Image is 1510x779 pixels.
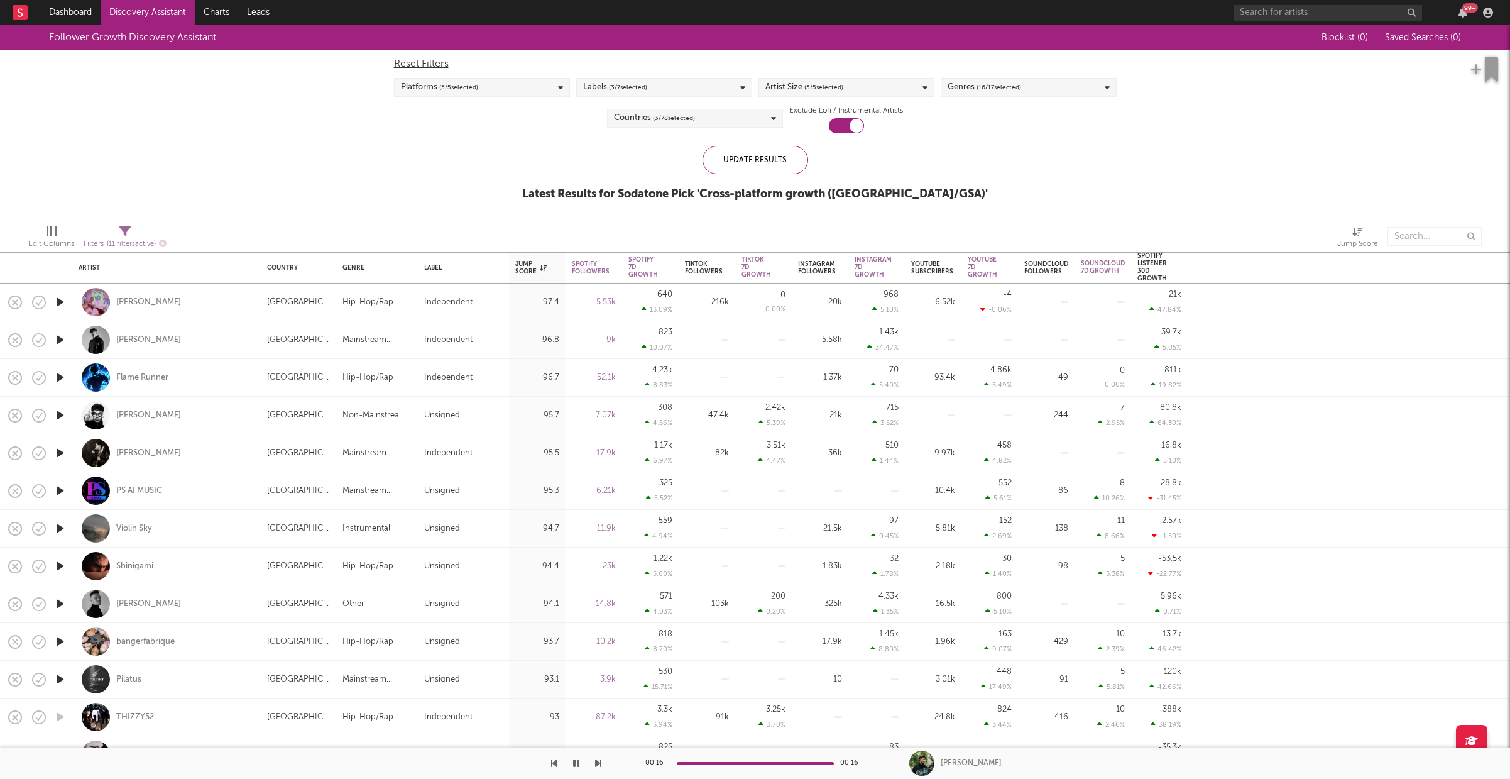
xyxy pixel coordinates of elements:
div: 11 [1117,517,1125,525]
div: 10 [798,672,842,687]
label: Exclude Lofi / Instrumental Artists [789,103,903,118]
div: 8 [1120,479,1125,487]
div: 93.1 [515,672,559,687]
div: 8.70 % [645,645,672,653]
div: Independent [424,710,473,725]
div: [GEOGRAPHIC_DATA] [267,333,330,348]
div: -53.5k [1158,555,1181,563]
div: 4.23k [652,366,672,374]
div: 97.4 [515,295,559,310]
div: 10.26 % [1094,494,1125,502]
div: Follower Growth Discovery Assistant [49,30,216,45]
div: 17.9k [572,446,616,461]
div: Jump Score [1337,221,1378,257]
div: 510 [885,441,899,450]
div: Independent [424,333,473,348]
div: [GEOGRAPHIC_DATA] [267,559,330,574]
div: 3.9k [572,672,616,687]
div: Hip-Hop/Rap [342,370,393,385]
div: 244 [1024,408,1068,423]
div: Independent [424,295,473,310]
div: 91 [1024,672,1068,687]
div: Filters [84,236,167,252]
a: [PERSON_NAME] [116,599,181,610]
div: 94.7 [515,521,559,536]
div: 3.25k [766,705,785,714]
a: Violin Sky [116,523,152,534]
div: 17.49 % [981,683,1012,691]
div: Independent [424,370,473,385]
div: 32 [890,555,899,563]
div: 2.69 % [984,532,1012,540]
span: ( 0 ) [1450,33,1461,42]
div: 163 [998,630,1012,638]
div: Instagram 7D Growth [855,256,892,279]
div: 36k [798,446,842,461]
a: THIZZY52 [116,712,154,723]
div: 200 [771,592,785,600]
div: 94.4 [515,559,559,574]
div: Artist Size [765,80,843,95]
div: 4.94 % [644,532,672,540]
div: [GEOGRAPHIC_DATA] [267,370,330,385]
div: Jump Score [1337,236,1378,251]
div: Mainstream Electronic [342,672,412,687]
div: 5.38 % [1098,570,1125,578]
div: Mainstream Electronic [342,446,412,461]
div: 5.81 % [1098,683,1125,691]
div: 10 [1116,705,1125,714]
button: Filter by YouTube 7D Growth [1004,261,1016,273]
div: 0.00 % [765,306,785,313]
div: 47.4k [685,408,729,423]
div: YouTube Subscribers [911,260,953,275]
div: Spotify Followers [572,260,610,275]
div: 95.7 [515,408,559,423]
div: 3.94 % [645,721,672,729]
div: Latest Results for Sodatone Pick ' Cross-platform growth ([GEOGRAPHIC_DATA]/GSA) ' [522,187,988,202]
div: [GEOGRAPHIC_DATA] [267,597,330,612]
div: Unsigned [424,672,460,687]
div: 308 [658,404,672,412]
div: Non-Mainstream Electronic [342,408,412,423]
a: Shinigami [116,561,153,572]
a: [PERSON_NAME] [116,410,181,421]
div: 00:16 [840,756,865,771]
div: [GEOGRAPHIC_DATA] [267,710,330,725]
div: 5.61 % [985,494,1012,502]
span: ( 11 filters active) [107,241,156,248]
div: Other [342,597,364,612]
div: Instagram Followers [798,260,836,275]
div: [PERSON_NAME] [941,758,1002,769]
div: 825 [659,743,672,751]
div: 5.10 % [872,306,899,314]
div: Hip-Hop/Rap [342,295,393,310]
div: [PERSON_NAME] [116,297,181,308]
div: 13.7k [1163,630,1181,638]
button: Filter by Spotify Listener 30D Growth [1173,261,1186,273]
div: [GEOGRAPHIC_DATA] [267,672,330,687]
div: 4.03 % [645,607,672,616]
div: 2.18k [911,559,955,574]
div: Hip-Hop/Rap [342,559,393,574]
div: 388k [1163,705,1181,714]
div: 4.33k [878,592,899,600]
div: Jump Score [515,260,547,275]
div: 0 [780,291,785,299]
div: -1.50 % [1152,532,1181,540]
span: ( 3 / 78 selected) [653,111,695,126]
div: 13.09 % [642,306,672,314]
div: 8.83 % [645,381,672,389]
div: 70 [889,366,899,374]
div: Mainstream Electronic [342,483,412,499]
div: 5 [1120,668,1125,676]
div: PS AI MUSIC [116,485,162,497]
div: 42.66 % [1149,683,1181,691]
div: 103k [685,597,729,612]
div: 138 [1024,521,1068,536]
span: Blocklist [1321,33,1368,42]
div: Reset Filters [394,57,1117,72]
div: [PERSON_NAME] [116,448,181,459]
div: 0.00 % [1105,382,1125,389]
div: Label [424,264,496,272]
